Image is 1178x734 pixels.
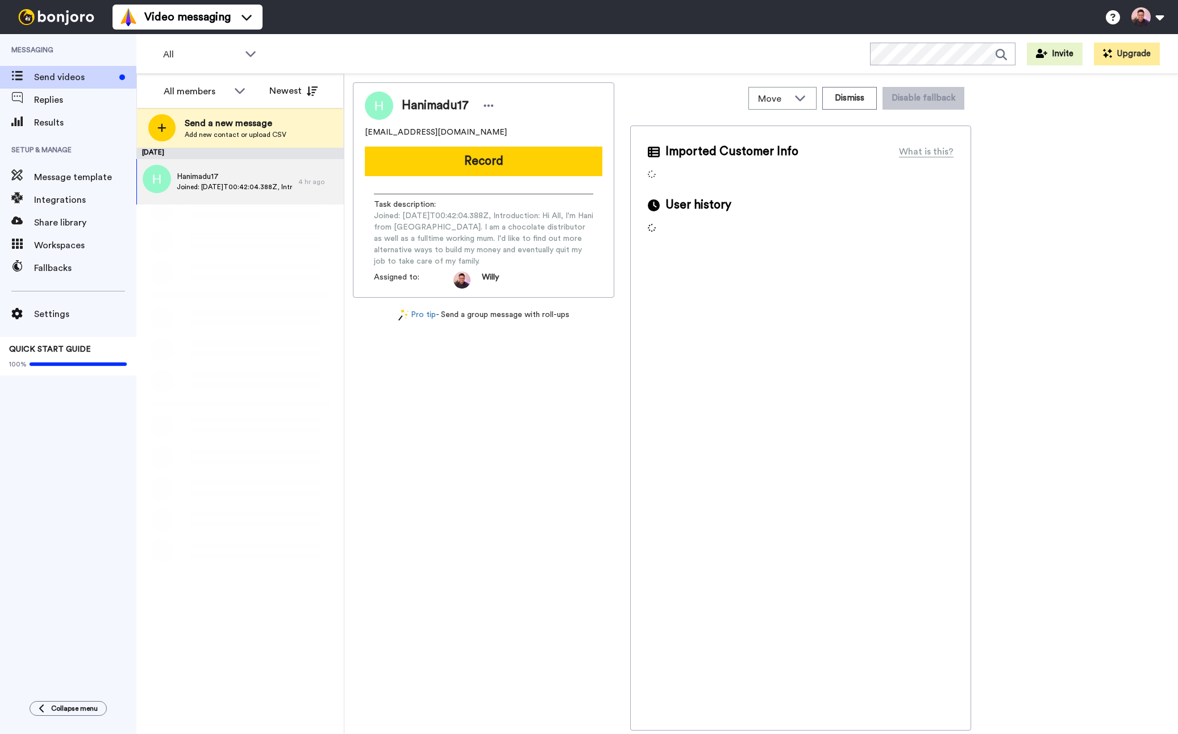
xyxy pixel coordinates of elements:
[30,701,107,716] button: Collapse menu
[402,97,469,114] span: Hanimadu17
[163,48,239,61] span: All
[365,147,602,176] button: Record
[298,177,338,186] div: 4 hr ago
[899,145,954,159] div: What is this?
[185,116,286,130] span: Send a new message
[261,80,326,102] button: Newest
[136,148,344,159] div: [DATE]
[34,307,136,321] span: Settings
[353,309,614,321] div: - Send a group message with roll-ups
[51,704,98,713] span: Collapse menu
[374,272,453,289] span: Assigned to:
[34,239,136,252] span: Workspaces
[9,345,91,353] span: QUICK START GUIDE
[365,91,393,120] img: Image of Hanimadu17
[143,165,171,193] img: h.png
[119,8,138,26] img: vm-color.svg
[9,360,27,369] span: 100%
[398,309,409,321] img: magic-wand.svg
[365,127,507,138] span: [EMAIL_ADDRESS][DOMAIN_NAME]
[34,216,136,230] span: Share library
[482,272,499,289] span: Willy
[144,9,231,25] span: Video messaging
[374,210,593,267] span: Joined: [DATE]T00:42:04.388Z, Introduction: Hi All, I'm Hani from [GEOGRAPHIC_DATA]. I am a choco...
[185,130,286,139] span: Add new contact or upload CSV
[1094,43,1160,65] button: Upgrade
[665,197,731,214] span: User history
[34,93,136,107] span: Replies
[14,9,99,25] img: bj-logo-header-white.svg
[374,199,453,210] span: Task description :
[34,170,136,184] span: Message template
[883,87,964,110] button: Disable fallback
[453,272,471,289] img: b3b0ec4f-909e-4b8c-991e-8b06cec98768-1758737779.jpg
[758,92,789,106] span: Move
[398,309,436,321] a: Pro tip
[164,85,228,98] div: All members
[665,143,798,160] span: Imported Customer Info
[822,87,877,110] button: Dismiss
[34,70,115,84] span: Send videos
[177,171,293,182] span: Hanimadu17
[1027,43,1083,65] button: Invite
[34,116,136,130] span: Results
[177,182,293,191] span: Joined: [DATE]T00:42:04.388Z, Introduction: Hi All, I'm Hani from [GEOGRAPHIC_DATA]. I am a choco...
[34,261,136,275] span: Fallbacks
[34,193,136,207] span: Integrations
